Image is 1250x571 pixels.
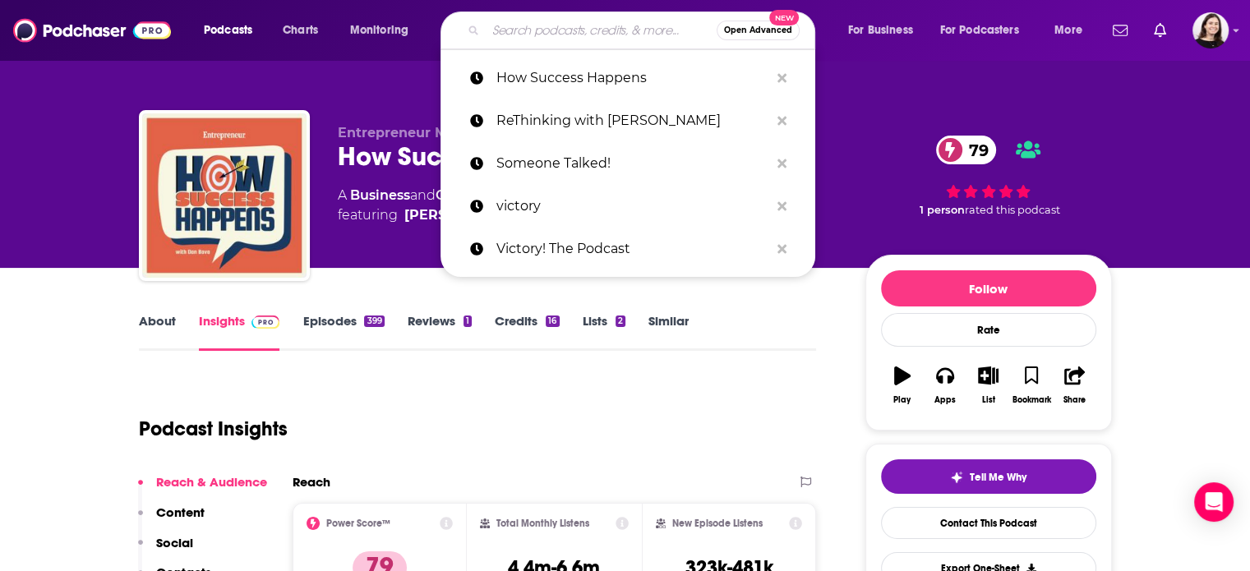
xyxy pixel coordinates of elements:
p: Content [156,504,205,520]
button: Social [138,535,193,565]
button: open menu [1043,17,1103,44]
div: Share [1063,395,1086,405]
div: 16 [546,315,559,327]
p: Reach & Audience [156,474,267,490]
a: Reviews1 [408,313,472,351]
span: 79 [952,136,997,164]
div: Apps [934,395,956,405]
p: Social [156,535,193,550]
a: Contact This Podcast [881,507,1096,539]
span: For Podcasters [940,19,1019,42]
p: victory [496,185,769,228]
button: Bookmark [1010,356,1053,415]
span: 1 person [920,204,965,216]
a: Show notifications dropdown [1147,16,1173,44]
a: Credits16 [495,313,559,351]
button: Apps [924,356,966,415]
span: Entrepreneur Media [338,125,477,140]
a: InsightsPodchaser Pro [199,313,280,351]
img: Podchaser Pro [251,315,280,329]
a: Lists2 [583,313,625,351]
div: Search podcasts, credits, & more... [456,12,831,49]
button: Open AdvancedNew [717,21,800,40]
h2: Reach [293,474,330,490]
a: Business [350,187,410,203]
button: Reach & Audience [138,474,267,504]
img: Podchaser - Follow, Share and Rate Podcasts [13,15,171,46]
h1: Podcast Insights [139,417,288,441]
a: About [139,313,176,351]
div: 79 1 personrated this podcast [865,125,1112,227]
div: Play [893,395,911,405]
img: User Profile [1192,12,1229,48]
div: 399 [364,315,384,327]
a: Victory! The Podcast [440,228,815,270]
div: Rate [881,313,1096,347]
div: List [982,395,995,405]
button: Share [1053,356,1095,415]
p: ReThinking with Adam Grant [496,99,769,142]
span: Tell Me Why [970,471,1026,484]
button: tell me why sparkleTell Me Why [881,459,1096,494]
p: How Success Happens [496,57,769,99]
span: Open Advanced [724,26,792,35]
p: Victory! The Podcast [496,228,769,270]
div: [PERSON_NAME] [404,205,522,225]
h2: Total Monthly Listens [496,518,589,529]
button: open menu [929,17,1043,44]
button: List [966,356,1009,415]
p: Someone Talked! [496,142,769,185]
div: 1 [464,315,472,327]
span: rated this podcast [965,204,1060,216]
a: Show notifications dropdown [1106,16,1134,44]
span: Logged in as lucynalen [1192,12,1229,48]
h2: New Episode Listens [672,518,763,529]
button: Content [138,504,205,535]
a: victory [440,185,815,228]
span: and [410,187,436,203]
img: How Success Happens [142,113,307,278]
button: Play [881,356,924,415]
a: Episodes399 [302,313,384,351]
div: A podcast [338,186,541,225]
button: Show profile menu [1192,12,1229,48]
a: 79 [936,136,997,164]
input: Search podcasts, credits, & more... [486,17,717,44]
div: 2 [616,315,625,327]
a: How Success Happens [440,57,815,99]
span: Monitoring [350,19,408,42]
a: Charts [272,17,328,44]
div: Bookmark [1012,395,1050,405]
div: Open Intercom Messenger [1194,482,1234,522]
a: Someone Talked! [440,142,815,185]
span: New [769,10,799,25]
a: Careers [436,187,488,203]
button: open menu [339,17,430,44]
a: Similar [648,313,689,351]
button: open menu [192,17,274,44]
a: ReThinking with [PERSON_NAME] [440,99,815,142]
span: Podcasts [204,19,252,42]
button: open menu [837,17,934,44]
span: Charts [283,19,318,42]
h2: Power Score™ [326,518,390,529]
button: Follow [881,270,1096,306]
span: For Business [848,19,913,42]
span: More [1054,19,1082,42]
img: tell me why sparkle [950,471,963,484]
span: featuring [338,205,541,225]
